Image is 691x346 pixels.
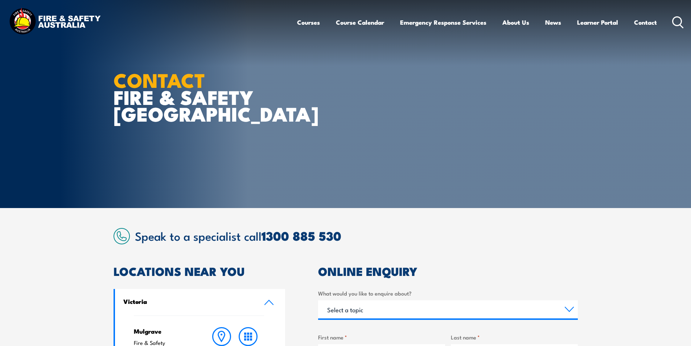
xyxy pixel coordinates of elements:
[318,266,578,276] h2: ONLINE ENQUIRY
[114,71,293,122] h1: FIRE & SAFETY [GEOGRAPHIC_DATA]
[318,289,578,297] label: What would you like to enquire about?
[115,289,285,316] a: Victoria
[114,64,205,94] strong: CONTACT
[545,13,561,32] a: News
[577,13,618,32] a: Learner Portal
[502,13,529,32] a: About Us
[297,13,320,32] a: Courses
[336,13,384,32] a: Course Calendar
[400,13,486,32] a: Emergency Response Services
[123,297,253,305] h4: Victoria
[114,266,285,276] h2: LOCATIONS NEAR YOU
[451,333,578,341] label: Last name
[134,327,194,335] h4: Mulgrave
[262,226,341,245] a: 1300 885 530
[634,13,657,32] a: Contact
[318,333,445,341] label: First name
[135,229,578,242] h2: Speak to a specialist call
